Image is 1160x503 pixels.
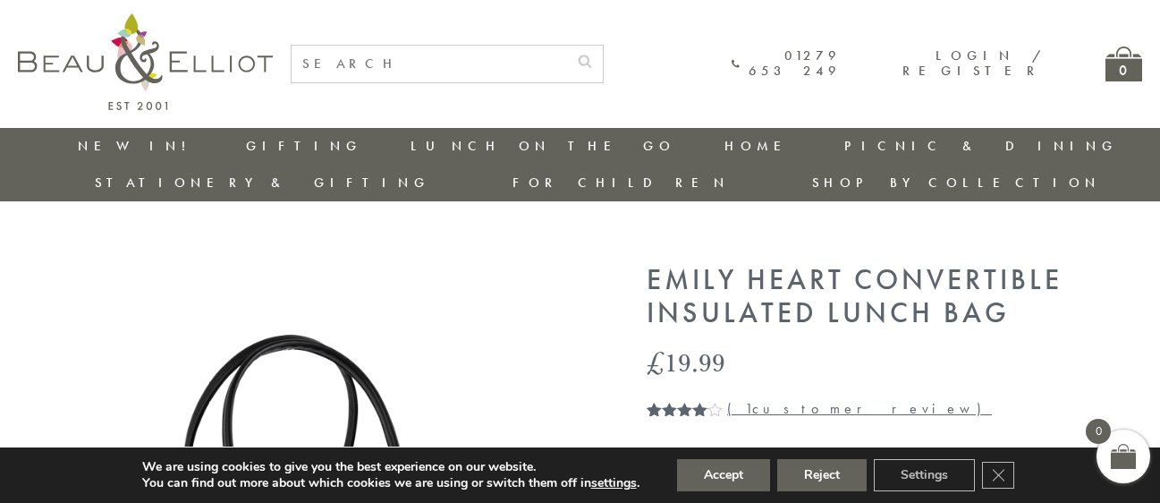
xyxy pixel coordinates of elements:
[647,402,724,416] div: Rated 4.00 out of 5
[647,264,1142,330] h1: Emily Heart Convertible Insulated Lunch Bag
[777,459,867,491] button: Reject
[812,174,1101,192] a: Shop by collection
[512,174,730,192] a: For Children
[732,48,841,80] a: 01279 653 249
[292,46,567,82] input: SEARCH
[724,137,796,155] a: Home
[1086,419,1111,444] span: 0
[142,459,639,475] p: We are using cookies to give you the best experience on our website.
[647,402,654,438] span: 1
[647,344,725,380] bdi: 19.99
[844,137,1118,155] a: Picnic & Dining
[647,344,665,380] span: £
[874,459,975,491] button: Settings
[982,462,1014,489] button: Close GDPR Cookie Banner
[18,13,273,110] img: logo
[78,137,198,155] a: New in!
[246,137,362,155] a: Gifting
[411,137,675,155] a: Lunch On The Go
[677,459,770,491] button: Accept
[142,475,639,491] p: You can find out more about which cookies we are using or switch them off in .
[95,174,430,192] a: Stationery & Gifting
[1105,47,1142,81] a: 0
[591,475,637,491] button: settings
[745,399,752,418] span: 1
[727,399,992,418] a: (1customer review)
[902,47,1043,80] a: Login / Register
